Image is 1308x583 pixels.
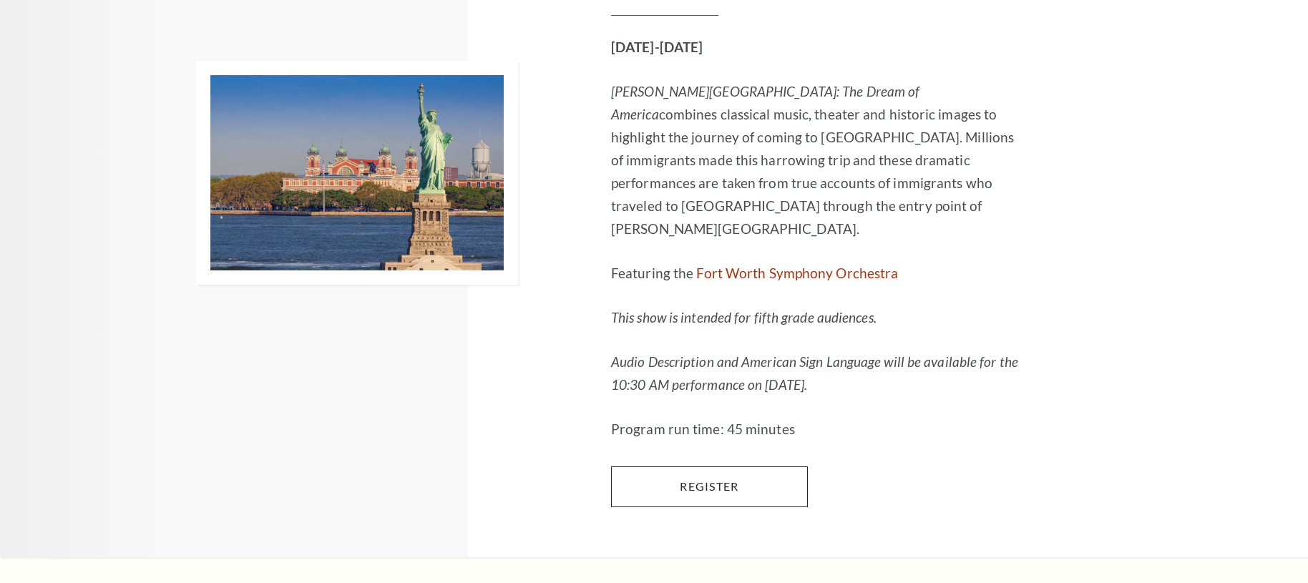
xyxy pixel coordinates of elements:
a: Register [611,466,808,506]
strong: [DATE]-[DATE] [611,39,703,55]
em: This show is intended for fifth grade audiences. [611,309,877,325]
p: Program run time: 45 minutes [611,418,1019,441]
p: Featuring the [611,262,1019,285]
p: combines classical music, theater and historic images to highlight the journey of coming to [GEOG... [611,80,1019,240]
a: Fort Worth Symphony Orchestra [696,265,898,281]
em: Audio Description and American Sign Language will be available for the 10:30 AM performance on [D... [611,353,1018,393]
em: [PERSON_NAME][GEOGRAPHIC_DATA]: The Dream of America [611,83,919,122]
